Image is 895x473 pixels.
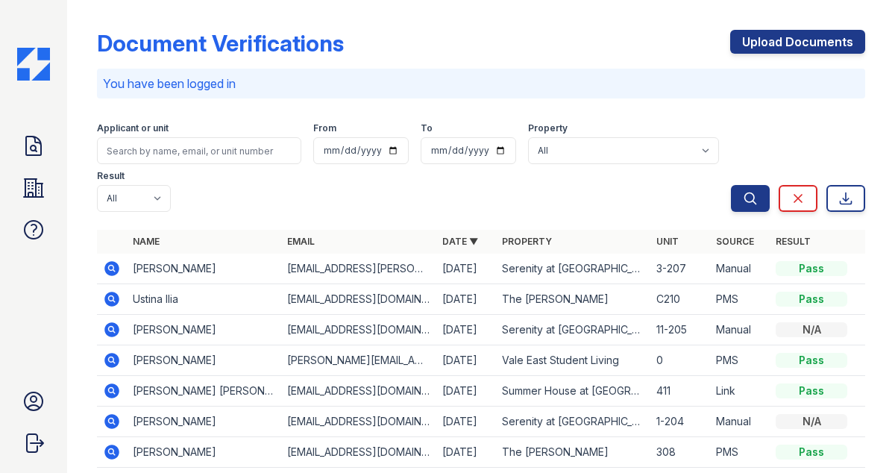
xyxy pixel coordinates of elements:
[716,236,754,247] a: Source
[710,254,770,284] td: Manual
[281,315,436,345] td: [EMAIL_ADDRESS][DOMAIN_NAME]
[502,236,552,247] a: Property
[650,284,710,315] td: C210
[313,122,336,134] label: From
[436,254,496,284] td: [DATE]
[97,122,169,134] label: Applicant or unit
[436,345,496,376] td: [DATE]
[436,315,496,345] td: [DATE]
[436,437,496,468] td: [DATE]
[127,345,281,376] td: [PERSON_NAME]
[17,48,50,81] img: CE_Icon_Blue-c292c112584629df590d857e76928e9f676e5b41ef8f769ba2f05ee15b207248.png
[730,30,865,54] a: Upload Documents
[650,254,710,284] td: 3-207
[496,407,650,437] td: Serenity at [GEOGRAPHIC_DATA]
[650,437,710,468] td: 308
[776,383,847,398] div: Pass
[97,170,125,182] label: Result
[127,315,281,345] td: [PERSON_NAME]
[650,407,710,437] td: 1-204
[436,376,496,407] td: [DATE]
[281,376,436,407] td: [EMAIL_ADDRESS][DOMAIN_NAME]
[103,75,859,93] p: You have been logged in
[442,236,478,247] a: Date ▼
[281,437,436,468] td: [EMAIL_ADDRESS][DOMAIN_NAME]
[776,236,811,247] a: Result
[281,284,436,315] td: [EMAIL_ADDRESS][DOMAIN_NAME]
[127,437,281,468] td: [PERSON_NAME]
[127,284,281,315] td: Ustina Ilia
[776,322,847,337] div: N/A
[710,315,770,345] td: Manual
[776,353,847,368] div: Pass
[496,376,650,407] td: Summer House at [GEOGRAPHIC_DATA]
[776,292,847,307] div: Pass
[528,122,568,134] label: Property
[650,315,710,345] td: 11-205
[496,345,650,376] td: Vale East Student Living
[776,445,847,460] div: Pass
[650,345,710,376] td: 0
[710,284,770,315] td: PMS
[281,254,436,284] td: [EMAIL_ADDRESS][PERSON_NAME][DOMAIN_NAME]
[436,284,496,315] td: [DATE]
[710,345,770,376] td: PMS
[710,437,770,468] td: PMS
[97,30,344,57] div: Document Verifications
[436,407,496,437] td: [DATE]
[281,345,436,376] td: [PERSON_NAME][EMAIL_ADDRESS][DOMAIN_NAME]
[127,254,281,284] td: [PERSON_NAME]
[776,261,847,276] div: Pass
[127,376,281,407] td: [PERSON_NAME] [PERSON_NAME]
[281,407,436,437] td: [EMAIL_ADDRESS][DOMAIN_NAME]
[133,236,160,247] a: Name
[496,315,650,345] td: Serenity at [GEOGRAPHIC_DATA]
[710,376,770,407] td: Link
[421,122,433,134] label: To
[776,414,847,429] div: N/A
[287,236,315,247] a: Email
[710,407,770,437] td: Manual
[496,254,650,284] td: Serenity at [GEOGRAPHIC_DATA]
[496,284,650,315] td: The [PERSON_NAME]
[127,407,281,437] td: [PERSON_NAME]
[656,236,679,247] a: Unit
[496,437,650,468] td: The [PERSON_NAME]
[97,137,301,164] input: Search by name, email, or unit number
[650,376,710,407] td: 411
